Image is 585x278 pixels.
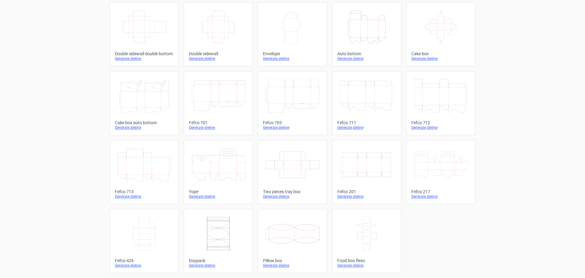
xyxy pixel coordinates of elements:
[406,140,475,204] a: Fefco 217Generate dieline
[406,2,475,66] a: Cake boxGenerate dieline
[110,71,179,135] a: Cake box auto bottomGenerate dieline
[411,51,470,56] div: Cake box
[263,125,322,130] div: Generate dieline
[258,71,327,135] a: Fefco 703Generate dieline
[411,125,470,130] div: Generate dieline
[110,2,179,66] a: Double sidewall double bottomGenerate dieline
[115,258,174,263] div: Fefco 426
[337,189,396,194] div: Fefco 201
[189,51,248,56] div: Double sidewall
[263,189,322,194] div: Two pieces tray box
[263,263,322,268] div: Generate dieline
[263,194,322,199] div: Generate dieline
[115,51,174,56] div: Double sidewall double bottom
[337,194,396,199] div: Generate dieline
[263,56,322,61] div: Generate dieline
[184,209,253,273] a: DoypackGenerate dieline
[189,125,248,130] div: Generate dieline
[337,120,396,125] div: Fefco 711
[189,263,248,268] div: Generate dieline
[337,263,396,268] div: Generate dieline
[332,209,401,273] a: Food box flexoGenerate dieline
[406,71,475,135] a: Fefco 712Generate dieline
[332,71,401,135] a: Fefco 711Generate dieline
[115,125,174,130] div: Generate dieline
[189,120,248,125] div: Fefco 701
[189,189,248,194] div: Yope
[115,263,174,268] div: Generate dieline
[115,194,174,199] div: Generate dieline
[411,120,470,125] div: Fefco 712
[411,56,470,61] div: Generate dieline
[258,140,327,204] a: Two pieces tray boxGenerate dieline
[184,71,253,135] a: Fefco 701Generate dieline
[332,2,401,66] a: Auto bottomGenerate dieline
[189,194,248,199] div: Generate dieline
[184,2,253,66] a: Double sidewallGenerate dieline
[263,51,322,56] div: Envelope
[258,209,327,273] a: Pillow boxGenerate dieline
[332,140,401,204] a: Fefco 201Generate dieline
[337,56,396,61] div: Generate dieline
[115,120,174,125] div: Cake box auto bottom
[115,189,174,194] div: Fefco 713
[115,56,174,61] div: Generate dieline
[337,51,396,56] div: Auto bottom
[411,189,470,194] div: Fefco 217
[411,194,470,199] div: Generate dieline
[263,120,322,125] div: Fefco 703
[263,258,322,263] div: Pillow box
[337,125,396,130] div: Generate dieline
[110,209,179,273] a: Fefco 426Generate dieline
[184,140,253,204] a: YopeGenerate dieline
[337,258,396,263] div: Food box flexo
[189,258,248,263] div: Doypack
[110,140,179,204] a: Fefco 713Generate dieline
[189,56,248,61] div: Generate dieline
[258,2,327,66] a: EnvelopeGenerate dieline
